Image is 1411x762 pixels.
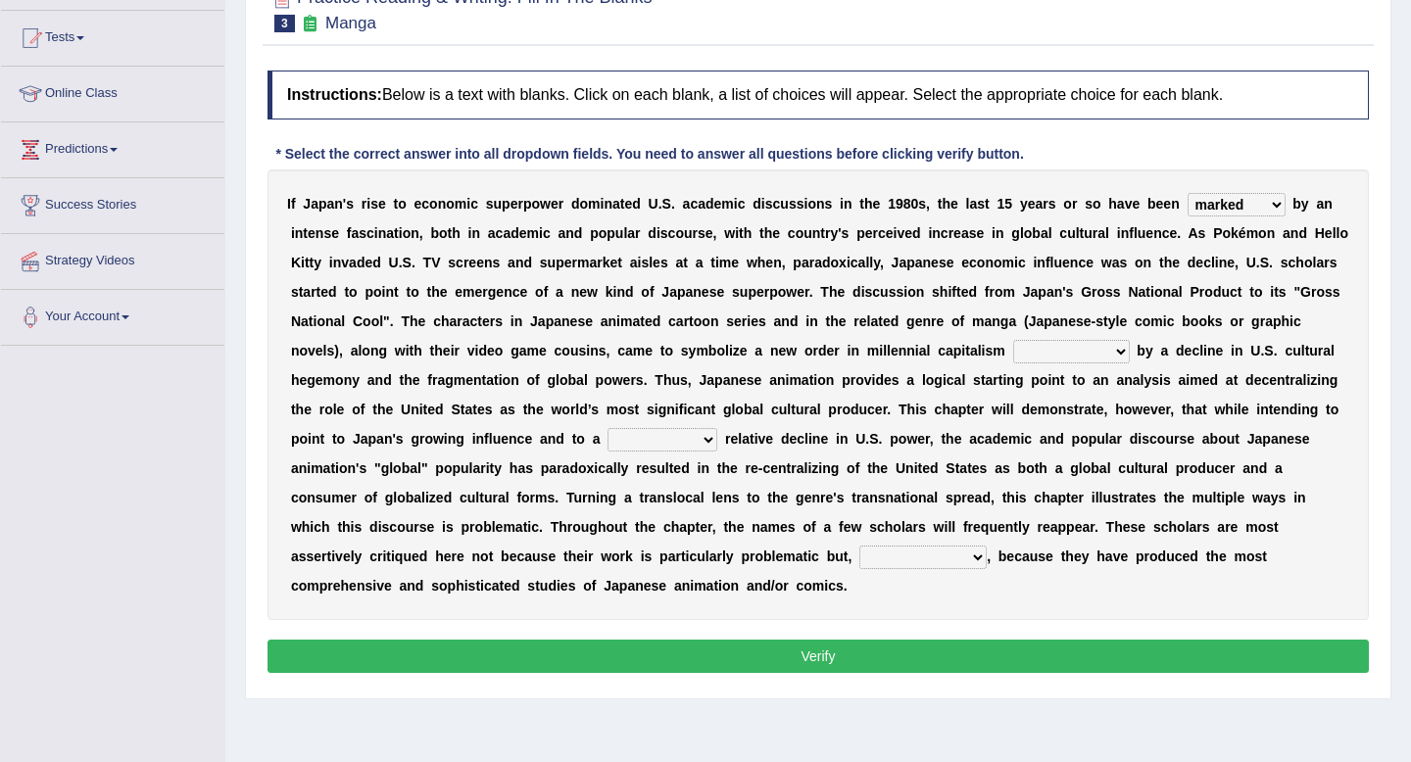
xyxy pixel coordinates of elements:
[735,225,739,241] b: i
[346,196,354,212] b: s
[1138,225,1146,241] b: u
[394,225,399,241] b: t
[366,196,370,212] b: i
[941,225,949,241] b: c
[580,196,589,212] b: o
[543,225,551,241] b: c
[1171,196,1180,212] b: n
[662,196,671,212] b: S
[1097,225,1105,241] b: a
[938,196,943,212] b: t
[764,225,773,241] b: h
[359,225,366,241] b: s
[597,255,602,270] b: r
[615,225,624,241] b: u
[370,196,378,212] b: s
[604,196,612,212] b: n
[623,225,627,241] b: l
[759,225,764,241] b: t
[942,196,950,212] b: h
[1032,225,1041,241] b: b
[1117,225,1121,241] b: i
[734,196,738,212] b: i
[1,122,224,171] a: Predictions
[399,225,403,241] b: i
[649,255,653,270] b: l
[953,225,961,241] b: e
[551,196,559,212] b: e
[365,255,372,270] b: e
[515,255,524,270] b: n
[571,196,580,212] b: d
[842,225,850,241] b: s
[517,196,522,212] b: r
[1,234,224,283] a: Strategy Videos
[439,225,448,241] b: o
[1163,196,1171,212] b: e
[671,196,675,212] b: .
[470,196,478,212] b: c
[1,290,224,339] a: Your Account
[617,255,622,270] b: t
[329,255,333,270] b: i
[904,225,912,241] b: e
[638,255,642,270] b: i
[411,225,419,241] b: n
[632,196,641,212] b: d
[1041,225,1048,241] b: a
[705,196,714,212] b: d
[698,196,705,212] b: a
[1147,196,1156,212] b: b
[657,225,660,241] b: i
[838,225,841,241] b: '
[886,225,894,241] b: e
[268,144,1032,165] div: * Select the correct answer into all dropdown fields. You need to answer all questions before cli...
[577,255,589,270] b: m
[803,196,807,212] b: i
[683,255,688,270] b: t
[527,225,539,241] b: m
[1339,225,1348,241] b: o
[493,255,501,270] b: s
[331,225,339,241] b: e
[844,196,852,212] b: n
[997,196,1005,212] b: 1
[888,196,896,212] b: 1
[1004,196,1012,212] b: 5
[423,255,432,270] b: T
[419,225,423,241] b: ,
[323,225,331,241] b: s
[690,196,698,212] b: c
[641,255,649,270] b: s
[648,225,657,241] b: d
[389,255,399,270] b: U
[1177,225,1181,241] b: .
[765,196,773,212] b: s
[1134,225,1138,241] b: l
[825,225,830,241] b: r
[705,225,713,241] b: e
[624,196,632,212] b: e
[488,225,496,241] b: a
[386,225,394,241] b: a
[548,255,557,270] b: u
[1076,225,1080,241] b: l
[894,225,898,241] b: i
[325,14,376,32] small: Manga
[1020,196,1028,212] b: y
[333,255,342,270] b: n
[1337,225,1340,241] b: l
[394,196,399,212] b: t
[378,225,387,241] b: n
[949,225,953,241] b: r
[977,196,985,212] b: s
[992,225,996,241] b: i
[463,255,468,270] b: r
[1048,225,1052,241] b: l
[698,225,705,241] b: s
[612,196,620,212] b: a
[635,225,640,241] b: r
[403,255,412,270] b: S
[1,67,224,116] a: Online Class
[950,196,958,212] b: e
